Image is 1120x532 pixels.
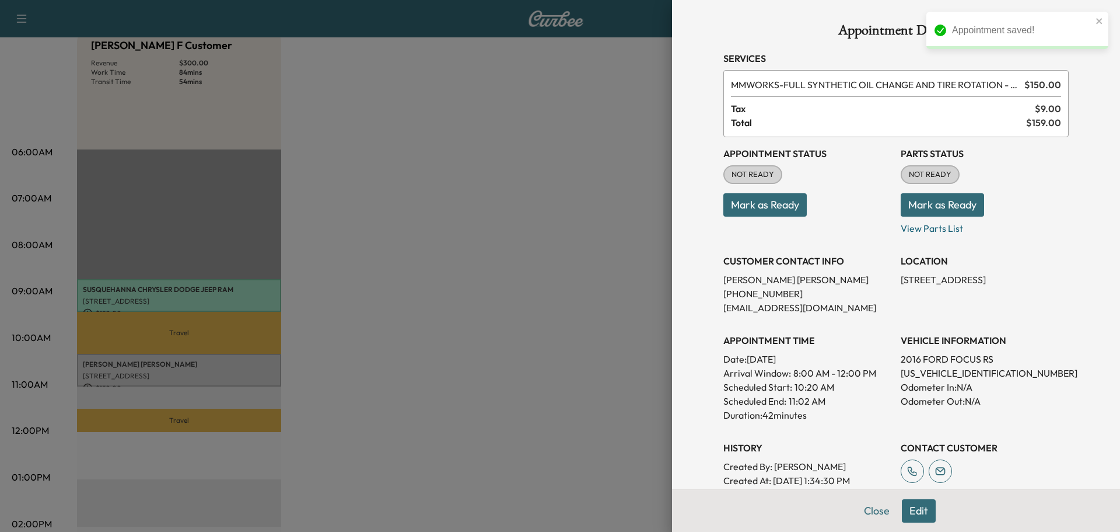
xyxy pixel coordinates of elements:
[901,352,1069,366] p: 2016 FORD FOCUS RS
[723,394,786,408] p: Scheduled End:
[723,380,792,394] p: Scheduled Start:
[1026,116,1061,130] span: $ 159.00
[794,380,834,394] p: 10:20 AM
[901,147,1069,161] h3: Parts Status
[902,169,958,180] span: NOT READY
[731,116,1026,130] span: Total
[901,254,1069,268] h3: LOCATION
[723,51,1069,65] h3: Services
[902,499,936,523] button: Edit
[952,23,1092,37] div: Appointment saved!
[723,287,891,301] p: [PHONE_NUMBER]
[723,333,891,347] h3: APPOINTMENT TIME
[901,441,1069,455] h3: CONTACT CUSTOMER
[789,394,825,408] p: 11:02 AM
[731,102,1035,116] span: Tax
[901,380,1069,394] p: Odometer In: N/A
[724,169,781,180] span: NOT READY
[856,499,897,523] button: Close
[1035,102,1061,116] span: $ 9.00
[723,254,891,268] h3: CUSTOMER CONTACT INFO
[901,394,1069,408] p: Odometer Out: N/A
[901,217,1069,235] p: View Parts List
[723,366,891,380] p: Arrival Window:
[723,408,891,422] p: Duration: 42 minutes
[723,441,891,455] h3: History
[723,193,807,217] button: Mark as Ready
[723,147,891,161] h3: Appointment Status
[723,301,891,315] p: [EMAIL_ADDRESS][DOMAIN_NAME]
[723,460,891,474] p: Created By : [PERSON_NAME]
[1024,78,1061,92] span: $ 150.00
[723,23,1069,42] h1: Appointment Details
[723,474,891,488] p: Created At : [DATE] 1:34:30 PM
[901,333,1069,347] h3: VEHICLE INFORMATION
[901,193,984,217] button: Mark as Ready
[723,273,891,287] p: [PERSON_NAME] [PERSON_NAME]
[1095,16,1104,26] button: close
[731,78,1020,92] span: FULL SYNTHETIC OIL CHANGE AND TIRE ROTATION - WORKS PACKAGE
[901,366,1069,380] p: [US_VEHICLE_IDENTIFICATION_NUMBER]
[723,352,891,366] p: Date: [DATE]
[793,366,876,380] span: 8:00 AM - 12:00 PM
[901,273,1069,287] p: [STREET_ADDRESS]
